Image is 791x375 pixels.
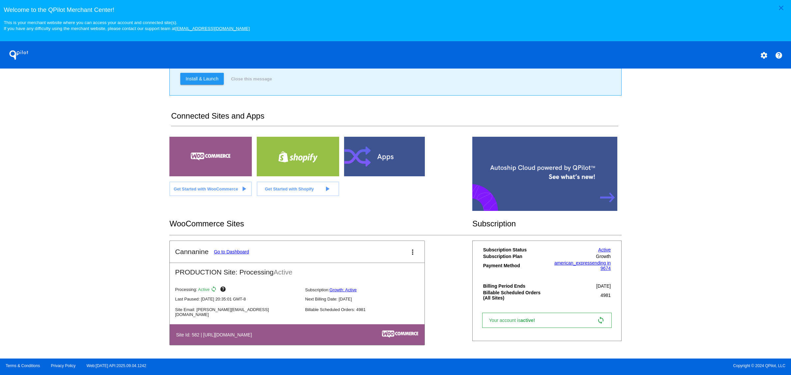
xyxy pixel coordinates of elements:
[180,73,224,85] a: Install & Launch
[265,187,314,191] span: Get Started with Shopify
[401,363,785,368] span: Copyright © 2024 QPilot, LLC
[87,363,146,368] a: Web:[DATE] API:2025.09.04.1242
[775,51,783,59] mat-icon: help
[483,260,547,271] th: Payment Method
[489,318,542,323] span: Your account is
[305,287,430,292] p: Subscription:
[171,111,618,126] h2: Connected Sites and Apps
[186,76,219,81] span: Install & Launch
[220,286,228,294] mat-icon: help
[520,318,538,323] span: active!
[211,286,219,294] mat-icon: sync
[176,332,255,337] h4: Site Id: 582 | [URL][DOMAIN_NAME]
[169,182,252,196] a: Get Started with WooCommerce
[305,307,430,312] p: Billable Scheduled Orders: 4981
[330,287,357,292] a: Growth: Active
[554,260,611,271] a: american_expressending in 9674
[760,51,768,59] mat-icon: settings
[175,297,300,302] p: Last Paused: [DATE] 20:35:01 GMT-8
[175,286,300,294] p: Processing:
[596,283,611,289] span: [DATE]
[174,187,238,191] span: Get Started with WooCommerce
[483,283,547,289] th: Billing Period Ends
[382,331,418,338] img: c53aa0e5-ae75-48aa-9bee-956650975ee5
[597,316,605,324] mat-icon: sync
[175,26,250,31] a: [EMAIL_ADDRESS][DOMAIN_NAME]
[4,20,249,31] small: This is your merchant website where you can access your account and connected site(s). If you hav...
[175,248,209,256] h2: Cannanine
[175,307,300,317] p: Site Email: [PERSON_NAME][EMAIL_ADDRESS][DOMAIN_NAME]
[51,363,76,368] a: Privacy Policy
[323,185,331,193] mat-icon: play_arrow
[4,6,787,14] h3: Welcome to the QPilot Merchant Center!
[483,247,547,253] th: Subscription Status
[240,185,248,193] mat-icon: play_arrow
[170,263,425,276] h2: PRODUCTION Site: Processing
[274,268,292,276] span: Active
[482,313,612,328] a: Your account isactive! sync
[257,182,339,196] a: Get Started with Shopify
[777,4,785,12] mat-icon: close
[169,219,472,228] h2: WooCommerce Sites
[554,260,592,266] span: american_express
[229,73,274,85] button: Close this message
[601,293,611,298] span: 4981
[409,248,417,256] mat-icon: more_vert
[6,363,40,368] a: Terms & Conditions
[596,254,611,259] span: Growth
[598,247,611,252] a: Active
[6,48,32,62] h1: QPilot
[472,219,622,228] h2: Subscription
[305,297,430,302] p: Next Billing Date: [DATE]
[483,290,547,301] th: Billable Scheduled Orders (All Sites)
[198,287,210,292] span: Active
[483,253,547,259] th: Subscription Plan
[214,249,249,254] a: Go to Dashboard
